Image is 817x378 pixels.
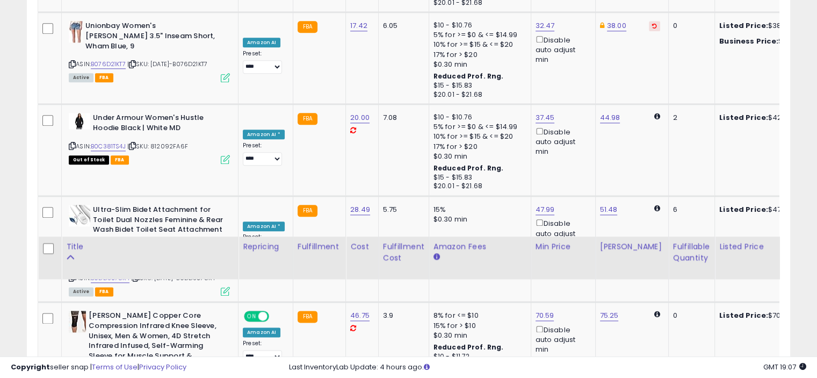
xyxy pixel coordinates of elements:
div: Amazon Fees [433,241,526,252]
span: FBA [95,73,113,82]
div: $0.30 min [433,152,523,161]
div: Preset: [243,233,285,258]
span: OFF [267,312,285,321]
b: Listed Price: [719,20,768,31]
a: 46.75 [350,310,370,321]
div: $70.59 [719,311,808,320]
div: Preset: [243,340,285,364]
div: ASIN: [69,205,230,295]
div: Disable auto adjust min [536,34,587,65]
b: Reduced Prof. Rng. [433,163,504,173]
div: Amazon AI * [243,222,285,231]
div: Fulfillable Quantity [673,241,710,263]
div: $42.42 [719,113,808,123]
span: | SKU: [DATE]-B0DD3S7GK4 [131,274,215,282]
div: Disable auto adjust min [536,324,587,355]
small: Amazon Fees. [433,252,440,262]
div: 8% for <= $10 [433,311,523,320]
div: Amazon AI * [243,130,285,139]
div: 17% for > $20 [433,142,523,152]
span: | SKU: 812092FA6F [127,142,188,151]
a: 37.45 [536,112,555,123]
div: 0 [673,21,706,31]
b: Listed Price: [719,112,768,123]
div: 3.9 [383,311,421,320]
div: 6.05 [383,21,421,31]
div: Amazon AI [243,327,280,337]
a: 17.42 [350,20,367,31]
div: 15% for > $10 [433,321,523,331]
div: 10% for >= $15 & <= $20 [433,132,523,141]
span: | SKU: [DATE]-B076D21KT7 [127,60,207,68]
div: ASIN: [69,21,230,81]
img: 31N2Z4EUkwL._SL40_.jpg [69,205,90,226]
div: Repricing [243,241,288,252]
div: 15% [433,205,523,215]
img: 31JdzDwly9L._SL40_.jpg [69,311,86,332]
div: $38.00 [719,21,808,31]
a: B0C381TS4J [91,142,126,151]
strong: Copyright [11,362,50,372]
div: 5% for >= $0 & <= $14.99 [433,30,523,40]
div: Cost [350,241,374,252]
a: 70.59 [536,310,554,321]
div: Disable auto adjust min [536,126,587,157]
div: $0.30 min [433,331,523,340]
a: 20.00 [350,112,370,123]
div: $15 - $15.83 [433,173,523,182]
a: 47.99 [536,204,555,215]
a: B076D21KT7 [91,60,126,69]
div: ASIN: [69,113,230,163]
div: 6 [673,205,706,215]
div: Min Price [536,241,591,252]
img: 21jvemmX3aL._SL40_.jpg [69,113,90,129]
div: 7.08 [383,113,421,123]
span: All listings that are currently out of stock and unavailable for purchase on Amazon [69,155,109,165]
div: 5% for >= $0 & <= $14.99 [433,122,523,132]
a: 51.48 [600,204,618,215]
div: $20.01 - $21.68 [433,90,523,99]
b: Listed Price: [719,310,768,320]
span: ON [245,312,258,321]
span: 2025-09-12 19:07 GMT [763,362,806,372]
div: 0 [673,311,706,320]
small: FBA [298,21,317,33]
a: Privacy Policy [139,362,186,372]
div: $0.30 min [433,215,523,224]
small: FBA [298,205,317,217]
div: $20.01 - $21.68 [433,182,523,191]
div: seller snap | | [11,362,186,373]
div: Last InventoryLab Update: 4 hours ago. [289,362,806,373]
div: 17% for > $20 [433,50,523,60]
b: Unionbay Women's [PERSON_NAME] 3.5" Inseam Short, Wham Blue, 9 [85,21,216,54]
img: 412ojCPfAXL._SL40_.jpg [69,21,83,42]
div: $0.30 min [433,60,523,69]
div: Amazon AI [243,38,280,47]
b: Ultra-Slim Bidet Attachment for Toilet Dual Nozzles Feminine & Rear Wash Bidet Toilet Seat Attach... [93,205,223,267]
b: Business Price: [719,36,778,46]
div: $15 - $15.83 [433,81,523,90]
a: 75.25 [600,310,619,321]
div: Fulfillment [298,241,341,252]
span: FBA [111,155,129,165]
a: 32.47 [536,20,555,31]
div: Title [66,241,234,252]
b: Reduced Prof. Rng. [433,72,504,81]
span: All listings currently available for purchase on Amazon [69,287,93,296]
div: $47.99 [719,205,808,215]
div: Preset: [243,50,285,74]
div: 5.75 [383,205,421,215]
div: Fulfillment Cost [383,241,424,263]
b: [PERSON_NAME] Copper Core Compression Infrared Knee Sleeve, Unisex, Men & Women, 4D Stretch Infra... [89,311,219,373]
div: $32.47 [719,37,808,46]
small: FBA [298,311,317,323]
div: Disable auto adjust min [536,217,587,248]
div: 10% for >= $15 & <= $20 [433,40,523,49]
a: 28.49 [350,204,370,215]
div: Preset: [243,142,285,166]
a: 38.00 [607,20,626,31]
span: FBA [95,287,113,296]
div: Listed Price [719,241,812,252]
div: $10 - $10.76 [433,113,523,122]
small: FBA [298,113,317,125]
